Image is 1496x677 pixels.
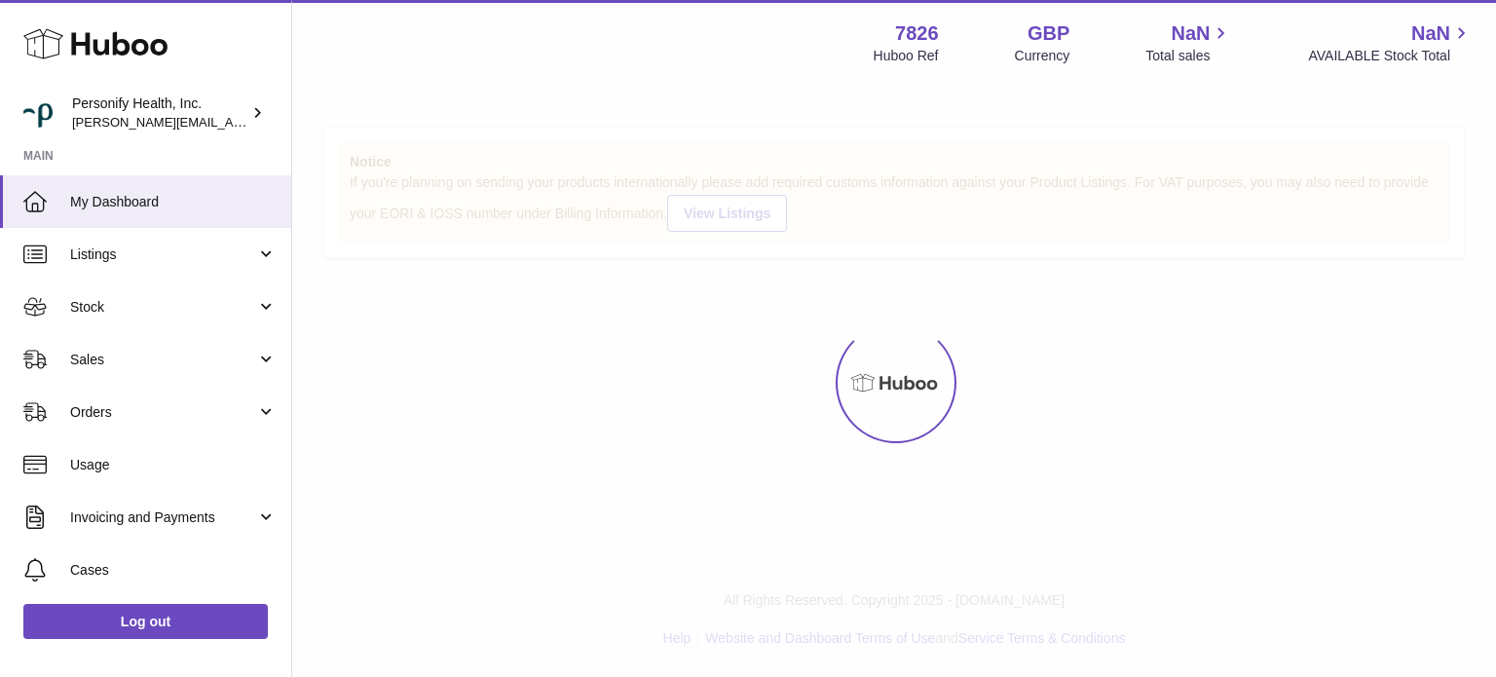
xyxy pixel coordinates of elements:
div: Currency [1015,47,1070,65]
a: Log out [23,604,268,639]
span: [PERSON_NAME][EMAIL_ADDRESS][PERSON_NAME][DOMAIN_NAME] [72,114,495,130]
span: NaN [1171,20,1210,47]
span: Orders [70,403,256,422]
span: NaN [1411,20,1450,47]
span: Total sales [1145,47,1232,65]
div: Personify Health, Inc. [72,94,247,132]
span: Invoicing and Payments [70,508,256,527]
span: My Dashboard [70,193,277,211]
img: donald.holliday@virginpulse.com [23,98,53,128]
a: NaN Total sales [1145,20,1232,65]
div: Huboo Ref [874,47,939,65]
span: AVAILABLE Stock Total [1308,47,1473,65]
strong: 7826 [895,20,939,47]
span: Listings [70,245,256,264]
a: NaN AVAILABLE Stock Total [1308,20,1473,65]
span: Sales [70,351,256,369]
span: Usage [70,456,277,474]
strong: GBP [1028,20,1069,47]
span: Stock [70,298,256,317]
span: Cases [70,561,277,580]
